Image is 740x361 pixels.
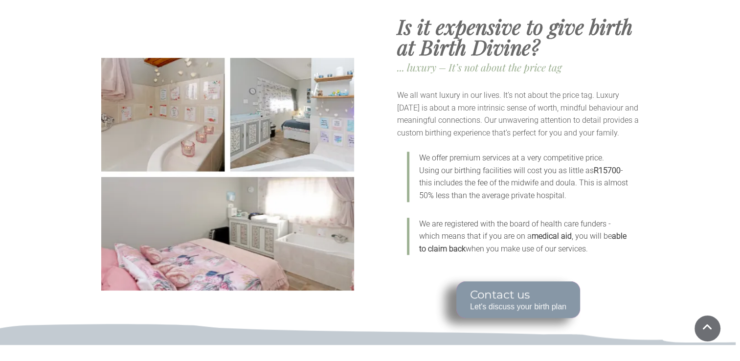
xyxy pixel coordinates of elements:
p: We offer premium services at a very competitive price. [419,152,631,164]
p: We all want luxury in our lives. It’s not about the price tag. Luxury [DATE] is about a more intr... [397,89,639,139]
span: Is it expensive to give birth at Birth Divine? [397,13,633,61]
a: Contact us Let's discuss your birth plan [456,281,580,318]
span: ... luxury – It’s not about the price tag [397,60,561,74]
a: Scroll To Top [695,316,720,341]
span: medical aid [532,231,572,241]
span: R15700 [594,166,621,175]
span: Let's discuss your birth plan [470,301,566,311]
span: Contact us [470,288,566,302]
span: able to claim back [419,231,627,253]
p: We are registered with the board of health care funders - which means that if you are on a , you ... [419,218,631,255]
p: Using our birthing facilities will cost you as little as - this includes the fee of the midwife a... [419,164,631,202]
